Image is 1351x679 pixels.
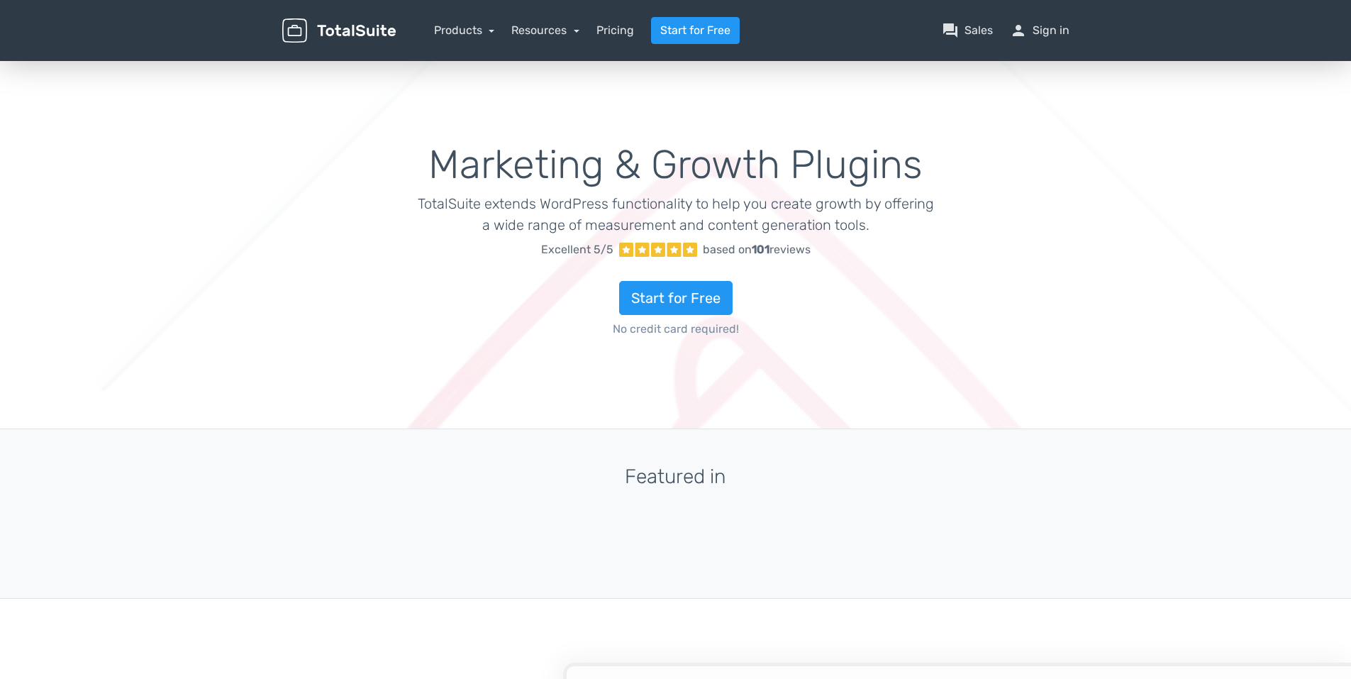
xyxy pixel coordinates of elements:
[511,23,579,37] a: Resources
[651,17,740,44] a: Start for Free
[703,241,811,258] div: based on reviews
[942,22,993,39] a: question_answerSales
[541,241,613,258] span: Excellent 5/5
[752,243,769,256] strong: 101
[282,18,396,43] img: TotalSuite for WordPress
[434,23,495,37] a: Products
[417,193,934,236] p: TotalSuite extends WordPress functionality to help you create growth by offering a wide range of ...
[417,143,934,187] h1: Marketing & Growth Plugins
[417,236,934,264] a: Excellent 5/5 based on101reviews
[619,281,733,315] a: Start for Free
[942,22,959,39] span: question_answer
[417,321,934,338] span: No credit card required!
[1010,22,1069,39] a: personSign in
[282,466,1069,488] h3: Featured in
[596,22,634,39] a: Pricing
[1010,22,1027,39] span: person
